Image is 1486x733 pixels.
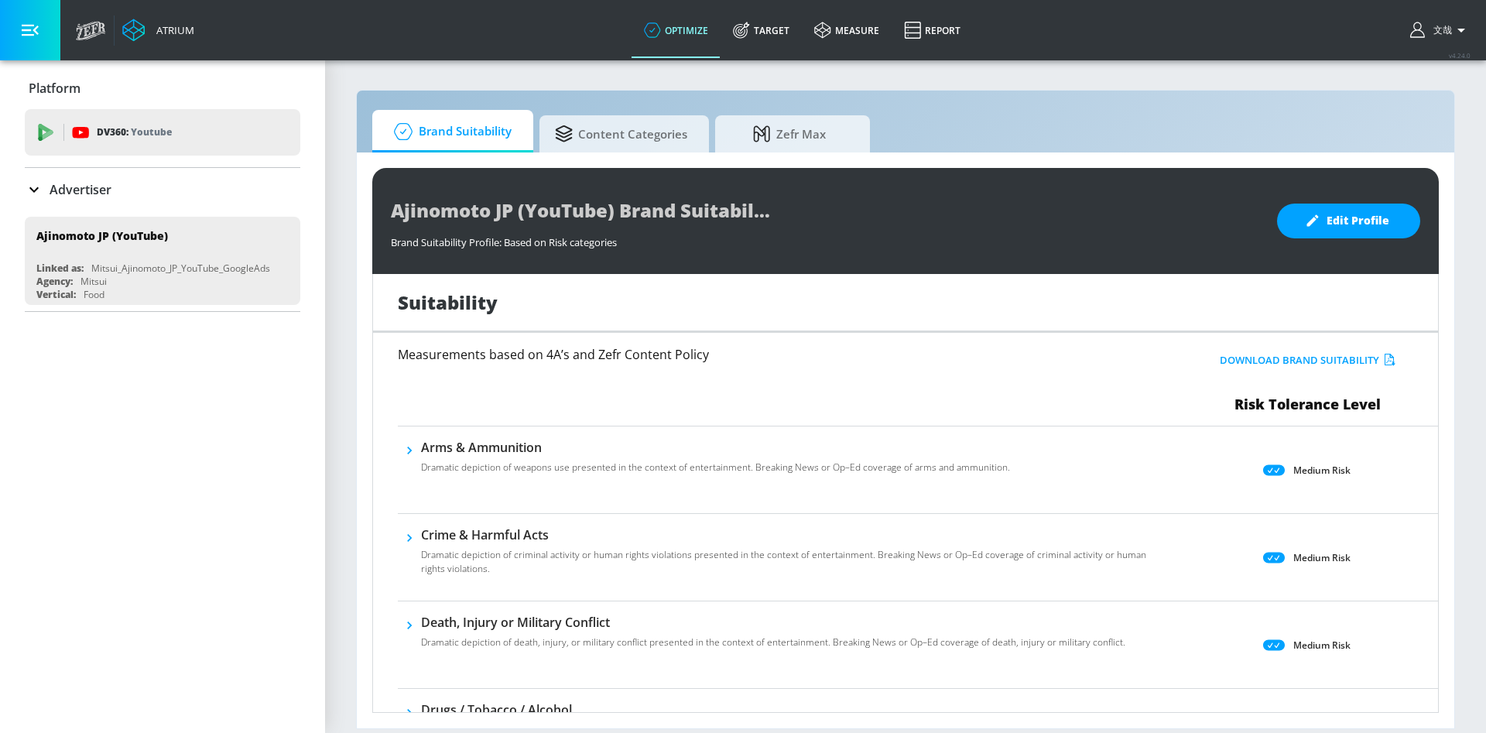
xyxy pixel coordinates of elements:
[802,2,892,58] a: measure
[1308,211,1389,231] span: Edit Profile
[421,526,1155,585] div: Crime & Harmful ActsDramatic depiction of criminal activity or human rights violations presented ...
[1216,348,1399,372] button: Download Brand Suitability
[398,348,1091,361] h6: Measurements based on 4A’s and Zefr Content Policy
[25,109,300,156] div: DV360: Youtube
[84,288,104,301] div: Food
[91,262,270,275] div: Mitsui_Ajinomoto_JP_YouTube_GoogleAds
[731,115,848,152] span: Zefr Max
[421,614,1125,659] div: Death, Injury or Military ConflictDramatic depiction of death, injury, or military conflict prese...
[1277,204,1420,238] button: Edit Profile
[1293,550,1351,566] p: Medium Risk
[421,548,1155,576] p: Dramatic depiction of criminal activity or human rights violations presented in the context of en...
[122,19,194,42] a: Atrium
[421,526,1155,543] h6: Crime & Harmful Acts
[421,635,1125,649] p: Dramatic depiction of death, injury, or military conflict presented in the context of entertainme...
[391,228,1262,249] div: Brand Suitability Profile: Based on Risk categories
[1293,637,1351,653] p: Medium Risk
[150,23,194,37] div: Atrium
[50,181,111,198] p: Advertiser
[388,113,512,150] span: Brand Suitability
[421,461,1010,474] p: Dramatic depiction of weapons use presented in the context of entertainment. Breaking News or Op–...
[1449,51,1471,60] span: v 4.24.0
[25,67,300,110] div: Platform
[1410,21,1471,39] button: 文哉
[97,124,172,141] p: DV360:
[892,2,973,58] a: Report
[36,288,76,301] div: Vertical:
[80,275,107,288] div: Mitsui
[421,614,1125,631] h6: Death, Injury or Military Conflict
[25,217,300,305] div: Ajinomoto JP (YouTube)Linked as:Mitsui_Ajinomoto_JP_YouTube_GoogleAdsAgency:MitsuiVertical:Food
[632,2,721,58] a: optimize
[25,168,300,211] div: Advertiser
[131,124,172,140] p: Youtube
[421,439,1010,456] h6: Arms & Ammunition
[1293,462,1351,478] p: Medium Risk
[555,115,687,152] span: Content Categories
[1427,24,1452,37] span: login as: fumiya.nakamura@mbk-digital.co.jp
[421,701,1155,718] h6: Drugs / Tobacco / Alcohol
[398,289,498,315] h1: Suitability
[29,80,80,97] p: Platform
[36,275,73,288] div: Agency:
[1234,395,1381,413] span: Risk Tolerance Level
[36,262,84,275] div: Linked as:
[421,439,1010,484] div: Arms & AmmunitionDramatic depiction of weapons use presented in the context of entertainment. Bre...
[721,2,802,58] a: Target
[36,228,168,243] div: Ajinomoto JP (YouTube)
